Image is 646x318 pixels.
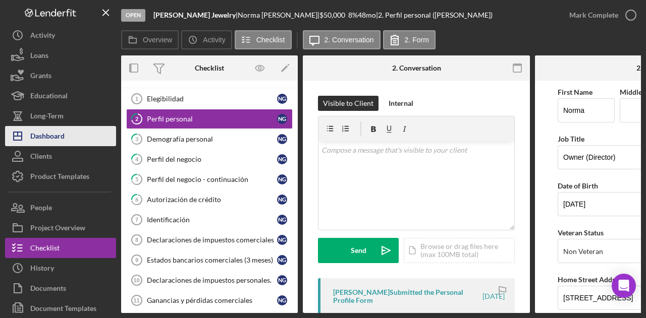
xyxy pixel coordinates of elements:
tspan: 1 [135,96,138,102]
button: Visible to Client [318,96,379,111]
b: [PERSON_NAME] Jewelry [153,11,236,19]
a: 1ElegibilidadNG [126,89,293,109]
button: Checklist [235,30,292,49]
span: $50,000 [319,11,345,19]
button: Documents [5,278,116,298]
div: Perfil personal [147,115,277,123]
div: Grants [30,66,51,88]
div: Product Templates [30,166,89,189]
div: Demografía personal [147,135,277,143]
div: Checklist [195,64,224,72]
button: People [5,198,116,218]
div: Documents [30,278,66,301]
div: Declaraciones de impuestos comerciales [147,236,277,244]
label: Job Title [558,135,584,143]
button: 2. Form [383,30,436,49]
div: Autorización de crédito [147,196,277,204]
div: Perfil del negocio - continuación [147,175,277,183]
div: N G [277,295,287,305]
div: N G [277,195,287,205]
tspan: 4 [135,156,139,162]
label: 2. Conversation [325,36,374,44]
div: 8 % [348,11,358,19]
a: 2Perfil personalNG [126,109,293,129]
tspan: 8 [135,237,138,243]
button: History [5,258,116,278]
a: Grants [5,66,116,86]
button: Long-Term [5,106,116,126]
label: Home Street Address [558,275,625,284]
button: Activity [181,30,232,49]
button: 2. Conversation [303,30,381,49]
button: Internal [384,96,418,111]
button: Activity [5,25,116,45]
div: 2. Conversation [392,64,441,72]
button: Mark Complete [559,5,641,25]
div: Activity [30,25,55,48]
div: N G [277,174,287,184]
div: | [153,11,238,19]
div: N G [277,275,287,285]
label: Activity [203,36,225,44]
a: 6Autorización de créditoNG [126,189,293,210]
tspan: 5 [135,176,138,182]
button: Loans [5,45,116,66]
tspan: 6 [135,196,139,203]
div: Perfil del negocio [147,155,277,163]
div: N G [277,94,287,104]
div: Clients [30,146,52,169]
button: Checklist [5,238,116,258]
button: Project Overview [5,218,116,238]
div: Checklist [30,238,60,261]
label: Checklist [256,36,285,44]
div: N G [277,114,287,124]
tspan: 3 [135,136,138,142]
a: 11Ganancias y pérdidas comercialesNG [126,290,293,310]
div: N G [277,235,287,245]
a: Educational [5,86,116,106]
div: People [30,198,52,220]
div: Visible to Client [323,96,373,111]
div: N G [277,215,287,225]
div: Declaraciones de impuestos personales. [147,276,277,284]
div: N G [277,154,287,164]
div: 48 mo [358,11,376,19]
label: First Name [558,88,593,96]
button: Dashboard [5,126,116,146]
div: History [30,258,54,281]
div: Open [121,9,145,22]
div: N G [277,255,287,265]
div: | 2. Perfil personal ([PERSON_NAME]) [376,11,493,19]
a: 3Demografía personalNG [126,129,293,149]
label: Overview [143,36,172,44]
div: Open Intercom Messenger [612,274,636,298]
time: 2025-08-28 20:32 [482,292,505,300]
div: Loans [30,45,48,68]
div: Non Veteran [563,247,603,256]
div: Mark Complete [569,5,618,25]
a: 9Estados bancarios comerciales (3 meses)NG [126,250,293,270]
a: 5Perfil del negocio - continuaciónNG [126,169,293,189]
div: Elegibilidad [147,95,277,103]
label: Date of Birth [558,181,598,190]
div: Identificación [147,216,277,224]
tspan: 10 [133,277,139,283]
div: [PERSON_NAME] Submitted the Personal Profile Form [333,288,481,304]
button: Product Templates [5,166,116,186]
button: Clients [5,146,116,166]
button: Send [318,238,399,263]
a: 7IdentificaciónNG [126,210,293,230]
tspan: 9 [135,257,138,263]
tspan: 7 [135,217,138,223]
tspan: 2 [135,115,138,122]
